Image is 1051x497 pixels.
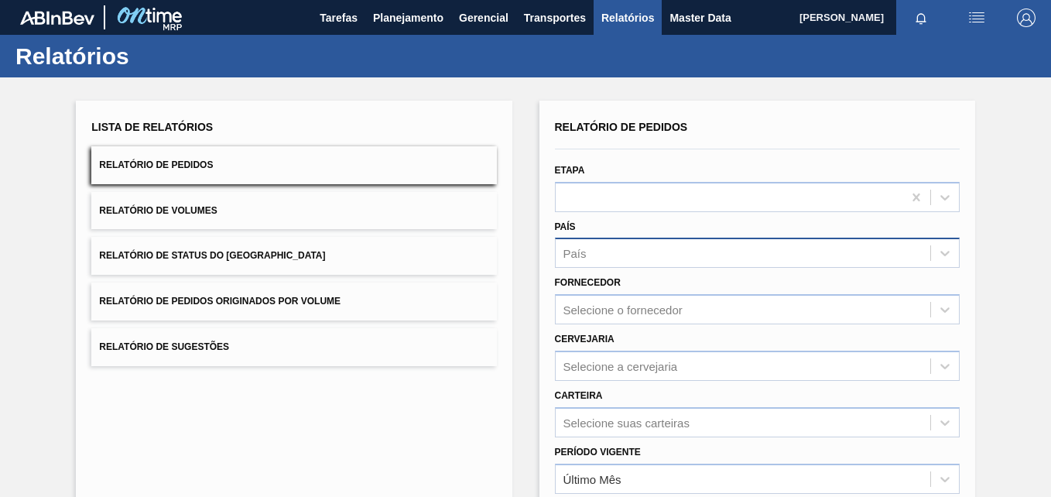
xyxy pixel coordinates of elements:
[967,9,986,27] img: userActions
[91,192,496,230] button: Relatório de Volumes
[563,472,621,485] div: Último Mês
[669,9,731,27] span: Master Data
[459,9,508,27] span: Gerencial
[91,146,496,184] button: Relatório de Pedidos
[555,221,576,232] label: País
[1017,9,1036,27] img: Logout
[555,390,603,401] label: Carteira
[563,247,587,260] div: País
[91,283,496,320] button: Relatório de Pedidos Originados por Volume
[601,9,654,27] span: Relatórios
[563,359,678,372] div: Selecione a cervejaria
[99,250,325,261] span: Relatório de Status do [GEOGRAPHIC_DATA]
[20,11,94,25] img: TNhmsLtSVTkK8tSr43FrP2fwEKptu5GPRR3wAAAABJRU5ErkJggg==
[99,159,213,170] span: Relatório de Pedidos
[91,121,213,133] span: Lista de Relatórios
[91,328,496,366] button: Relatório de Sugestões
[15,47,290,65] h1: Relatórios
[373,9,443,27] span: Planejamento
[99,341,229,352] span: Relatório de Sugestões
[555,334,615,344] label: Cervejaria
[555,447,641,458] label: Período Vigente
[563,416,690,429] div: Selecione suas carteiras
[555,277,621,288] label: Fornecedor
[563,303,683,317] div: Selecione o fornecedor
[91,237,496,275] button: Relatório de Status do [GEOGRAPHIC_DATA]
[555,165,585,176] label: Etapa
[320,9,358,27] span: Tarefas
[524,9,586,27] span: Transportes
[896,7,946,29] button: Notificações
[99,296,341,307] span: Relatório de Pedidos Originados por Volume
[555,121,688,133] span: Relatório de Pedidos
[99,205,217,216] span: Relatório de Volumes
